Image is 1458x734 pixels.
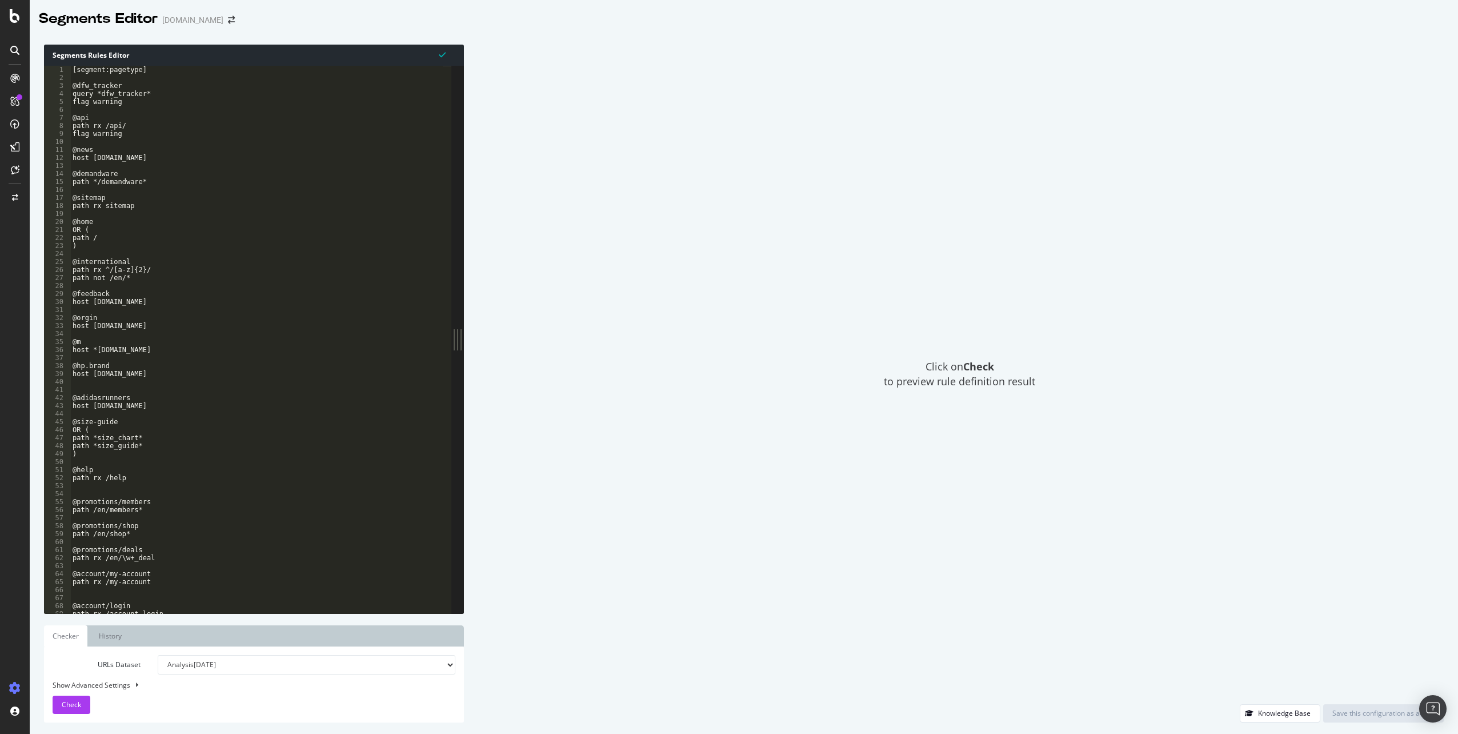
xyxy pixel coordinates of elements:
div: 43 [44,402,71,410]
div: 17 [44,194,71,202]
strong: Check [963,360,994,373]
div: 61 [44,546,71,554]
div: 21 [44,226,71,234]
div: 51 [44,466,71,474]
div: 62 [44,554,71,562]
div: 36 [44,346,71,354]
div: 20 [44,218,71,226]
div: 2 [44,74,71,82]
div: 58 [44,522,71,530]
div: 66 [44,586,71,594]
div: 26 [44,266,71,274]
div: 6 [44,106,71,114]
div: Segments Rules Editor [44,45,464,66]
div: 65 [44,578,71,586]
div: 45 [44,418,71,426]
div: 39 [44,370,71,378]
div: 59 [44,530,71,538]
div: Show Advanced Settings [44,680,447,690]
div: 54 [44,490,71,498]
a: Knowledge Base [1240,708,1320,718]
div: 68 [44,602,71,610]
div: 14 [44,170,71,178]
div: Open Intercom Messenger [1419,695,1447,723]
div: 47 [44,434,71,442]
div: 16 [44,186,71,194]
div: 24 [44,250,71,258]
span: Check [62,700,81,709]
div: 10 [44,138,71,146]
button: Knowledge Base [1240,704,1320,723]
div: Segments Editor [39,9,158,29]
div: 35 [44,338,71,346]
div: 55 [44,498,71,506]
div: 60 [44,538,71,546]
div: 34 [44,330,71,338]
div: 40 [44,378,71,386]
div: arrow-right-arrow-left [228,16,235,24]
div: 19 [44,210,71,218]
div: 23 [44,242,71,250]
div: Knowledge Base [1258,708,1311,718]
div: 30 [44,298,71,306]
div: 27 [44,274,71,282]
div: 11 [44,146,71,154]
div: 8 [44,122,71,130]
div: 69 [44,610,71,618]
div: 13 [44,162,71,170]
div: 9 [44,130,71,138]
div: 52 [44,474,71,482]
div: 49 [44,450,71,458]
div: 3 [44,82,71,90]
div: 7 [44,114,71,122]
div: 18 [44,202,71,210]
div: 64 [44,570,71,578]
div: 57 [44,514,71,522]
div: [DOMAIN_NAME] [162,14,223,26]
div: 50 [44,458,71,466]
button: Save this configuration as active [1323,704,1444,723]
div: 41 [44,386,71,394]
div: 67 [44,594,71,602]
div: 12 [44,154,71,162]
div: 31 [44,306,71,314]
span: Click on to preview rule definition result [884,360,1035,389]
a: Checker [44,625,87,647]
div: 46 [44,426,71,434]
span: Syntax is valid [439,49,446,60]
div: 42 [44,394,71,402]
div: 28 [44,282,71,290]
div: 56 [44,506,71,514]
a: History [90,625,130,647]
div: 63 [44,562,71,570]
div: 15 [44,178,71,186]
div: Save this configuration as active [1332,708,1435,718]
div: 38 [44,362,71,370]
div: 37 [44,354,71,362]
div: 48 [44,442,71,450]
div: 5 [44,98,71,106]
div: 44 [44,410,71,418]
div: 29 [44,290,71,298]
div: 4 [44,90,71,98]
label: URLs Dataset [44,655,149,675]
button: Check [53,696,90,714]
div: 53 [44,482,71,490]
div: 32 [44,314,71,322]
div: 22 [44,234,71,242]
div: 33 [44,322,71,330]
div: 1 [44,66,71,74]
div: 25 [44,258,71,266]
